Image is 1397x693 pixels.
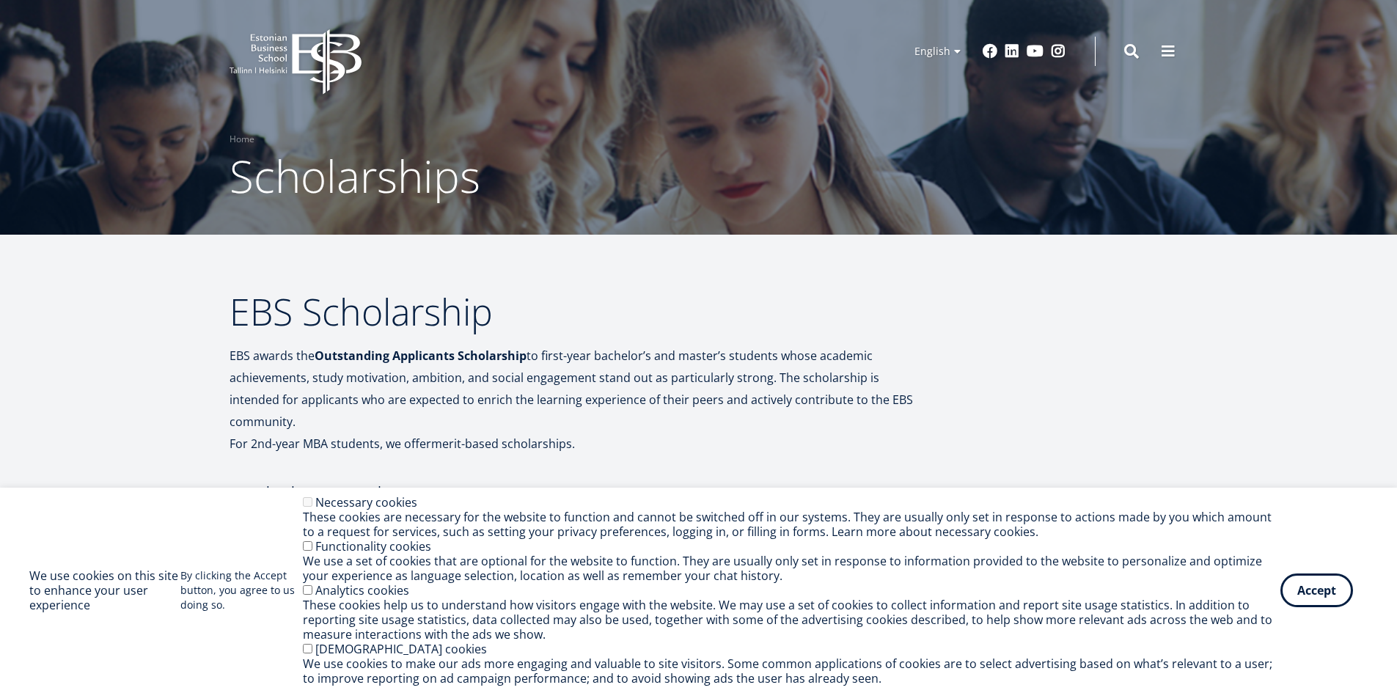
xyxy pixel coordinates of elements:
h2: EBS Scholarship [230,293,926,330]
p: EBS awards the to first-year bachelor’s and master’s students whose academic achievements, study ... [230,345,926,455]
div: These cookies are necessary for the website to function and cannot be switched off in our systems... [303,510,1280,539]
button: Accept [1280,573,1353,607]
a: Home [230,132,254,147]
span: Scholarships [230,146,480,206]
p: By clicking the Accept button, you agree to us doing so. [180,568,303,612]
div: We use a set of cookies that are optional for the website to function. They are usually only set ... [303,554,1280,583]
label: Necessary cookies [315,494,417,510]
a: Facebook [983,44,997,59]
div: These cookies help us to understand how visitors engage with the website. We may use a set of coo... [303,598,1280,642]
label: Functionality cookies [315,538,431,554]
strong: Outstanding Applicants Scholarship [315,348,527,364]
label: [DEMOGRAPHIC_DATA] cookies [315,641,487,657]
i: merit-based scholarships. [431,436,575,452]
div: We use cookies to make our ads more engaging and valuable to site visitors. Some common applicati... [303,656,1280,686]
a: Youtube [1027,44,1044,59]
h2: We use cookies on this site to enhance your user experience [29,568,180,612]
a: Linkedin [1005,44,1019,59]
label: Analytics cookies [315,582,409,598]
a: Instagram [1051,44,1066,59]
h3: Bachelor's students [230,484,926,506]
